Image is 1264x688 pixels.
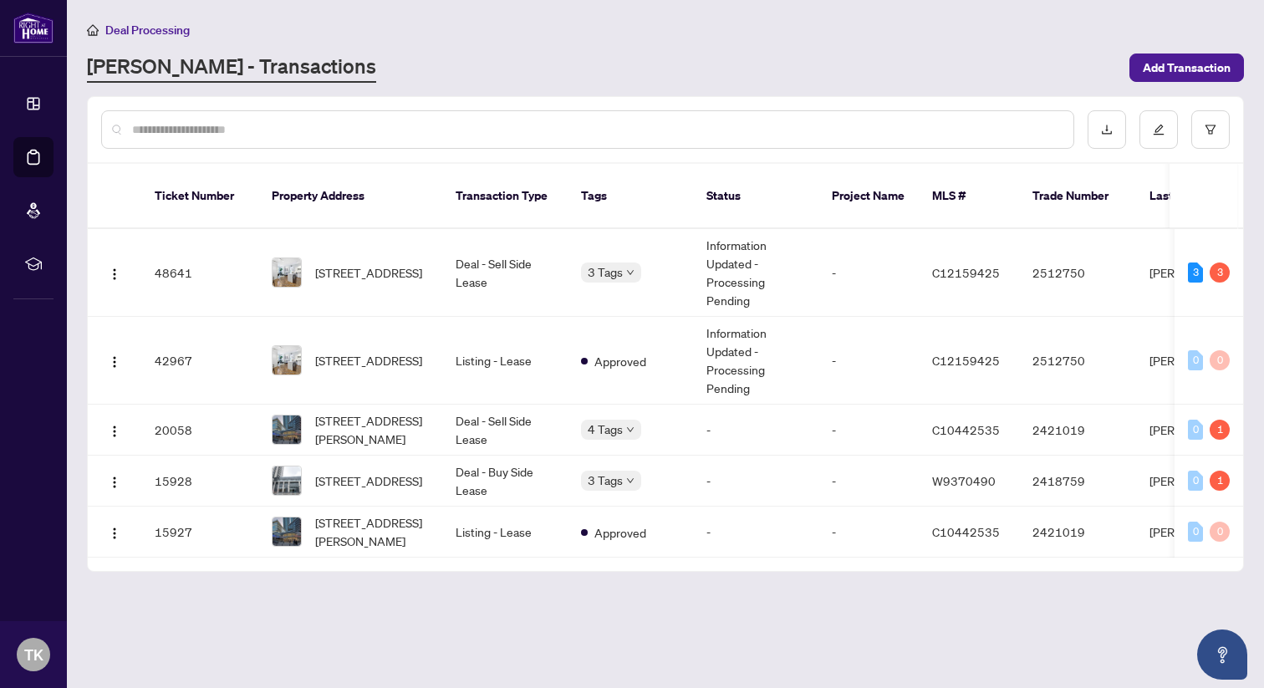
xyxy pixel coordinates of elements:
[442,405,568,456] td: Deal - Sell Side Lease
[273,258,301,287] img: thumbnail-img
[594,352,646,370] span: Approved
[1136,317,1261,405] td: [PERSON_NAME]
[1139,110,1178,149] button: edit
[626,268,635,277] span: down
[315,471,422,490] span: [STREET_ADDRESS]
[258,164,442,229] th: Property Address
[1019,405,1136,456] td: 2421019
[141,507,258,558] td: 15927
[101,416,128,443] button: Logo
[693,164,818,229] th: Status
[626,426,635,434] span: down
[315,513,429,550] span: [STREET_ADDRESS][PERSON_NAME]
[932,473,996,488] span: W9370490
[818,507,919,558] td: -
[1019,229,1136,317] td: 2512750
[1188,350,1203,370] div: 0
[442,229,568,317] td: Deal - Sell Side Lease
[588,262,623,282] span: 3 Tags
[1101,124,1113,135] span: download
[101,518,128,545] button: Logo
[932,353,1000,368] span: C12159425
[1191,110,1230,149] button: filter
[1019,317,1136,405] td: 2512750
[1210,420,1230,440] div: 1
[315,411,429,448] span: [STREET_ADDRESS][PERSON_NAME]
[105,23,190,38] span: Deal Processing
[1188,522,1203,542] div: 0
[818,456,919,507] td: -
[1019,164,1136,229] th: Trade Number
[693,317,818,405] td: Information Updated - Processing Pending
[87,24,99,36] span: home
[1136,405,1261,456] td: [PERSON_NAME]
[108,425,121,438] img: Logo
[1136,229,1261,317] td: [PERSON_NAME]
[442,507,568,558] td: Listing - Lease
[141,456,258,507] td: 15928
[87,53,376,83] a: [PERSON_NAME] - Transactions
[932,422,1000,437] span: C10442535
[108,355,121,369] img: Logo
[273,466,301,495] img: thumbnail-img
[101,347,128,374] button: Logo
[1205,124,1216,135] span: filter
[315,351,422,369] span: [STREET_ADDRESS]
[1129,54,1244,82] button: Add Transaction
[315,263,422,282] span: [STREET_ADDRESS]
[13,13,54,43] img: logo
[1210,471,1230,491] div: 1
[141,317,258,405] td: 42967
[1188,420,1203,440] div: 0
[588,471,623,490] span: 3 Tags
[693,507,818,558] td: -
[442,164,568,229] th: Transaction Type
[1136,507,1261,558] td: [PERSON_NAME]
[1188,262,1203,283] div: 3
[141,164,258,229] th: Ticket Number
[568,164,693,229] th: Tags
[693,405,818,456] td: -
[273,415,301,444] img: thumbnail-img
[594,523,646,542] span: Approved
[141,405,258,456] td: 20058
[1188,471,1203,491] div: 0
[108,527,121,540] img: Logo
[626,477,635,485] span: down
[919,164,1019,229] th: MLS #
[818,317,919,405] td: -
[108,268,121,281] img: Logo
[693,456,818,507] td: -
[273,346,301,375] img: thumbnail-img
[442,456,568,507] td: Deal - Buy Side Lease
[1136,456,1261,507] td: [PERSON_NAME]
[1210,262,1230,283] div: 3
[101,259,128,286] button: Logo
[273,517,301,546] img: thumbnail-img
[1019,456,1136,507] td: 2418759
[1197,629,1247,680] button: Open asap
[818,229,919,317] td: -
[932,265,1000,280] span: C12159425
[442,317,568,405] td: Listing - Lease
[1143,54,1231,81] span: Add Transaction
[101,467,128,494] button: Logo
[588,420,623,439] span: 4 Tags
[1210,350,1230,370] div: 0
[24,643,43,666] span: TK
[1019,507,1136,558] td: 2421019
[141,229,258,317] td: 48641
[1088,110,1126,149] button: download
[108,476,121,489] img: Logo
[932,524,1000,539] span: C10442535
[1210,522,1230,542] div: 0
[818,164,919,229] th: Project Name
[1153,124,1165,135] span: edit
[693,229,818,317] td: Information Updated - Processing Pending
[818,405,919,456] td: -
[1136,164,1261,229] th: Last Updated By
